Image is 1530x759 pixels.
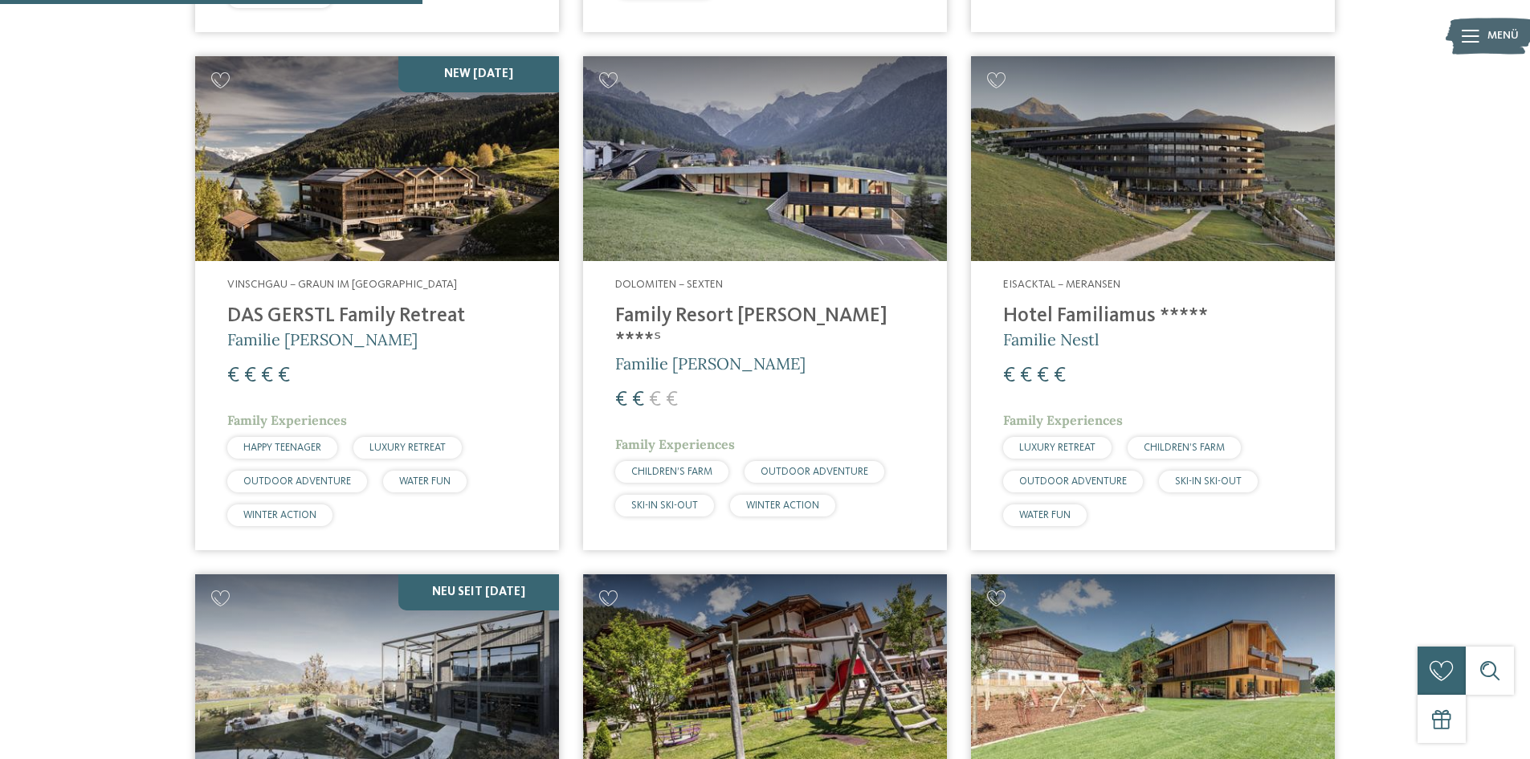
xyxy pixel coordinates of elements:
[615,353,806,373] span: Familie [PERSON_NAME]
[666,390,678,410] span: €
[369,443,446,453] span: LUXURY RETREAT
[632,390,644,410] span: €
[1003,329,1099,349] span: Familie Nestl
[227,279,457,290] span: Vinschgau – Graun im [GEOGRAPHIC_DATA]
[746,500,819,511] span: WINTER ACTION
[1003,279,1120,290] span: Eisacktal – Meransen
[227,329,418,349] span: Familie [PERSON_NAME]
[261,365,273,386] span: €
[227,304,527,328] h4: DAS GERSTL Family Retreat
[227,365,239,386] span: €
[227,412,347,428] span: Family Experiences
[1019,443,1095,453] span: LUXURY RETREAT
[971,56,1335,261] img: Familienhotels gesucht? Hier findet ihr die besten!
[1054,365,1066,386] span: €
[1144,443,1225,453] span: CHILDREN’S FARM
[583,56,947,550] a: Familienhotels gesucht? Hier findet ihr die besten! Dolomiten – Sexten Family Resort [PERSON_NAME...
[1019,476,1127,487] span: OUTDOOR ADVENTURE
[615,304,915,353] h4: Family Resort [PERSON_NAME] ****ˢ
[615,390,627,410] span: €
[1003,412,1123,428] span: Family Experiences
[583,56,947,261] img: Family Resort Rainer ****ˢ
[399,476,451,487] span: WATER FUN
[1003,365,1015,386] span: €
[243,510,316,520] span: WINTER ACTION
[244,365,256,386] span: €
[971,56,1335,550] a: Familienhotels gesucht? Hier findet ihr die besten! Eisacktal – Meransen Hotel Familiamus ***** F...
[615,279,723,290] span: Dolomiten – Sexten
[195,56,559,261] img: Familienhotels gesucht? Hier findet ihr die besten!
[1037,365,1049,386] span: €
[761,467,868,477] span: OUTDOOR ADVENTURE
[1019,510,1071,520] span: WATER FUN
[615,436,735,452] span: Family Experiences
[649,390,661,410] span: €
[243,443,321,453] span: HAPPY TEENAGER
[243,476,351,487] span: OUTDOOR ADVENTURE
[1175,476,1242,487] span: SKI-IN SKI-OUT
[631,467,712,477] span: CHILDREN’S FARM
[1020,365,1032,386] span: €
[278,365,290,386] span: €
[631,500,698,511] span: SKI-IN SKI-OUT
[195,56,559,550] a: Familienhotels gesucht? Hier findet ihr die besten! NEW [DATE] Vinschgau – Graun im [GEOGRAPHIC_D...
